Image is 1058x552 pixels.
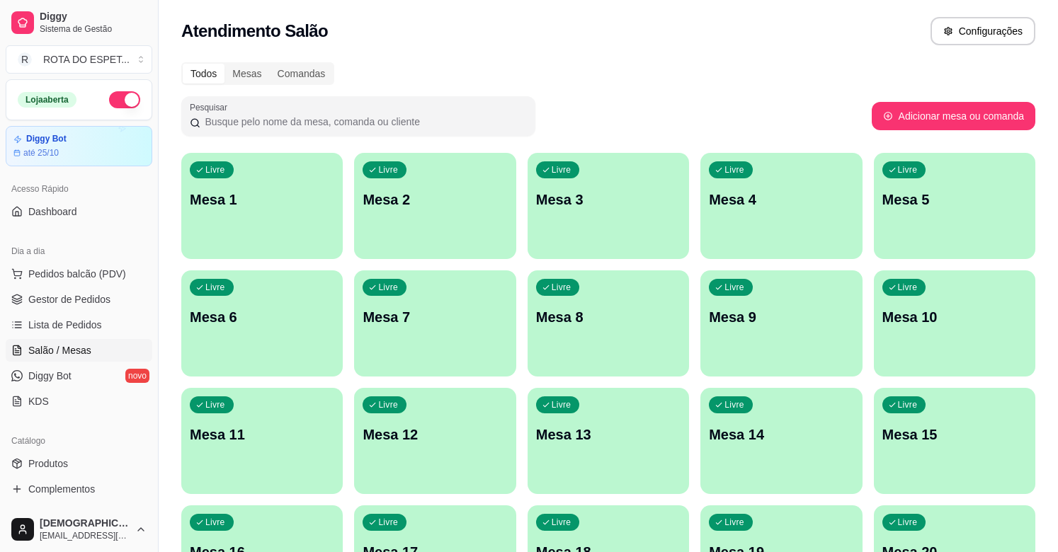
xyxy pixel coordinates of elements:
[874,388,1035,494] button: LivreMesa 15
[190,307,334,327] p: Mesa 6
[354,153,516,259] button: LivreMesa 2
[354,270,516,376] button: LivreMesa 7
[528,270,689,376] button: LivreMesa 8
[28,369,72,383] span: Diggy Bot
[28,482,95,496] span: Complementos
[6,45,152,74] button: Select a team
[6,390,152,413] a: KDS
[205,517,225,528] p: Livre
[181,270,343,376] button: LivreMesa 6
[183,64,224,84] div: Todos
[724,399,744,410] p: Livre
[200,115,527,129] input: Pesquisar
[882,425,1027,444] p: Mesa 15
[190,190,334,209] p: Mesa 1
[700,388,862,494] button: LivreMesa 14
[6,263,152,285] button: Pedidos balcão (PDV)
[6,512,152,546] button: [DEMOGRAPHIC_DATA][EMAIL_ADDRESS][DOMAIN_NAME]
[6,452,152,475] a: Produtos
[6,240,152,263] div: Dia a dia
[40,11,147,23] span: Diggy
[709,307,853,327] p: Mesa 9
[378,164,398,176] p: Livre
[552,399,571,410] p: Livre
[28,318,102,332] span: Lista de Pedidos
[6,314,152,336] a: Lista de Pedidos
[724,164,744,176] p: Livre
[378,282,398,293] p: Livre
[536,425,681,444] p: Mesa 13
[874,153,1035,259] button: LivreMesa 5
[700,270,862,376] button: LivreMesa 9
[378,399,398,410] p: Livre
[6,339,152,362] a: Salão / Mesas
[528,388,689,494] button: LivreMesa 13
[552,282,571,293] p: Livre
[552,164,571,176] p: Livre
[18,52,32,67] span: R
[18,92,76,108] div: Loja aberta
[6,200,152,223] a: Dashboard
[190,101,232,113] label: Pesquisar
[181,153,343,259] button: LivreMesa 1
[26,134,67,144] article: Diggy Bot
[40,530,130,541] span: [EMAIL_ADDRESS][DOMAIN_NAME]
[224,64,269,84] div: Mesas
[724,517,744,528] p: Livre
[700,153,862,259] button: LivreMesa 4
[6,178,152,200] div: Acesso Rápido
[205,164,225,176] p: Livre
[6,478,152,500] a: Complementos
[28,343,91,357] span: Salão / Mesas
[363,190,507,209] p: Mesa 2
[270,64,334,84] div: Comandas
[882,307,1027,327] p: Mesa 10
[709,190,853,209] p: Mesa 4
[354,388,516,494] button: LivreMesa 12
[724,282,744,293] p: Livre
[882,190,1027,209] p: Mesa 5
[43,52,130,67] div: ROTA DO ESPET ...
[552,517,571,528] p: Livre
[898,164,918,176] p: Livre
[536,190,681,209] p: Mesa 3
[898,282,918,293] p: Livre
[363,307,507,327] p: Mesa 7
[40,23,147,35] span: Sistema de Gestão
[6,430,152,452] div: Catálogo
[28,267,126,281] span: Pedidos balcão (PDV)
[28,292,110,306] span: Gestor de Pedidos
[28,394,49,408] span: KDS
[28,456,68,471] span: Produtos
[874,270,1035,376] button: LivreMesa 10
[898,517,918,528] p: Livre
[40,517,130,530] span: [DEMOGRAPHIC_DATA]
[190,425,334,444] p: Mesa 11
[363,425,507,444] p: Mesa 12
[872,102,1035,130] button: Adicionar mesa ou comanda
[898,399,918,410] p: Livre
[181,388,343,494] button: LivreMesa 11
[709,425,853,444] p: Mesa 14
[6,126,152,166] a: Diggy Botaté 25/10
[205,282,225,293] p: Livre
[28,205,77,219] span: Dashboard
[528,153,689,259] button: LivreMesa 3
[536,307,681,327] p: Mesa 8
[109,91,140,108] button: Alterar Status
[378,517,398,528] p: Livre
[6,6,152,40] a: DiggySistema de Gestão
[181,20,328,42] h2: Atendimento Salão
[931,17,1035,45] button: Configurações
[23,147,59,159] article: até 25/10
[6,288,152,311] a: Gestor de Pedidos
[6,364,152,387] a: Diggy Botnovo
[205,399,225,410] p: Livre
